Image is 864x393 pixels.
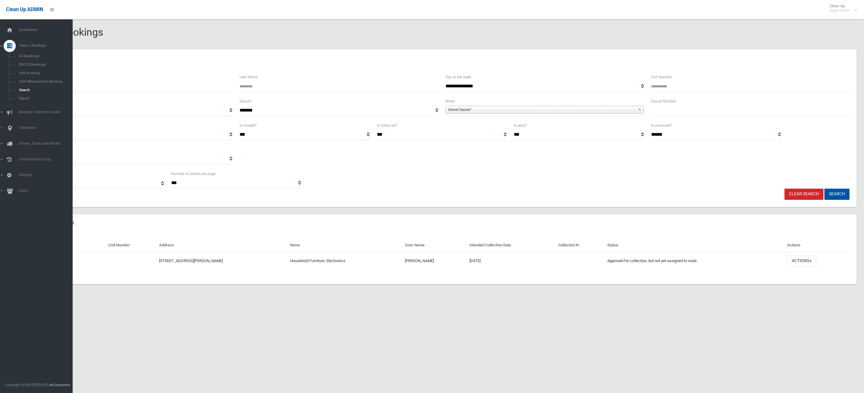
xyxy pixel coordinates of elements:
[445,74,471,80] label: Day of the week
[171,171,216,177] label: Number of results per page
[448,106,636,113] span: Street Name*
[48,383,70,387] strong: Jet Dynamics
[605,239,785,252] th: Status
[106,239,157,252] th: Unit Number
[17,71,74,75] span: Add Booking
[17,63,74,67] span: [DATE] Bookings
[827,4,856,13] span: Clean Up
[824,189,849,200] button: Search
[605,252,785,270] td: Approved for collection, but not yet assigned to route
[17,96,74,101] span: Report
[403,239,467,252] th: User Name
[17,44,80,48] span: Tasks / Bookings
[17,189,80,193] span: Users
[240,98,251,105] label: Suburb
[514,122,527,129] label: Is early?
[785,239,849,252] th: Actions
[17,126,80,130] span: Addresses
[159,258,223,263] a: [STREET_ADDRESS][PERSON_NAME]
[787,255,816,267] button: Actions
[651,74,672,80] label: Unit Number
[17,28,80,32] span: Dashboard
[6,7,43,12] span: Clean Up ADMIN
[17,54,74,58] span: All Bookings
[240,74,258,80] label: User Name
[651,98,676,105] label: House Number
[17,110,80,114] span: Booking Collection Issues
[5,383,47,387] span: Copyright © [DATE]-[DATE]
[467,239,556,252] th: Intended Collection Date
[467,252,556,270] td: [DATE]
[288,239,403,252] th: Items
[17,141,80,146] span: Drivers, Trucks and Routes
[445,98,455,105] label: Street
[17,157,80,161] span: Communication Log
[240,122,257,129] label: Is missed?
[288,252,403,270] td: Household Furniture, Electronics
[17,173,80,177] span: Settings
[556,239,605,252] th: Collected At
[157,239,288,252] th: Address
[784,189,823,200] a: Clear Search
[651,122,672,129] label: Is oversized?
[377,122,397,129] label: Is follow up?
[403,252,467,270] td: [PERSON_NAME]
[17,80,74,84] span: Add Retrospective Booking
[830,8,850,13] small: Super Admin
[17,88,74,92] span: Search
